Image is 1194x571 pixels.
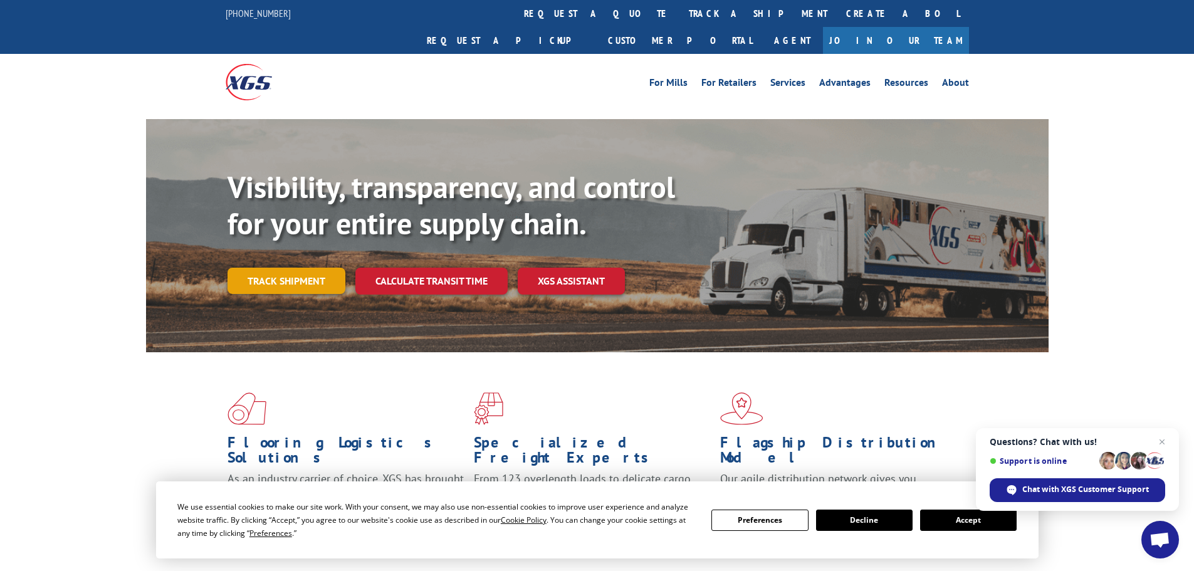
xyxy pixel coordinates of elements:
h1: Flagship Distribution Model [720,435,957,471]
img: xgs-icon-flagship-distribution-model-red [720,392,763,425]
img: xgs-icon-total-supply-chain-intelligence-red [228,392,266,425]
a: Customer Portal [599,27,762,54]
span: Preferences [249,528,292,538]
img: xgs-icon-focused-on-flooring-red [474,392,503,425]
a: About [942,78,969,92]
h1: Specialized Freight Experts [474,435,711,471]
a: For Retailers [701,78,757,92]
a: Resources [884,78,928,92]
h1: Flooring Logistics Solutions [228,435,464,471]
a: Calculate transit time [355,268,508,295]
div: We use essential cookies to make our site work. With your consent, we may also use non-essential ... [177,500,696,540]
div: Cookie Consent Prompt [156,481,1039,558]
span: Chat with XGS Customer Support [990,478,1165,502]
a: Open chat [1141,521,1179,558]
a: Track shipment [228,268,345,294]
a: Agent [762,27,823,54]
b: Visibility, transparency, and control for your entire supply chain. [228,167,675,243]
a: For Mills [649,78,688,92]
a: [PHONE_NUMBER] [226,7,291,19]
a: XGS ASSISTANT [518,268,625,295]
p: From 123 overlength loads to delicate cargo, our experienced staff knows the best way to move you... [474,471,711,527]
a: Services [770,78,805,92]
span: Support is online [990,456,1095,466]
span: Chat with XGS Customer Support [1022,484,1149,495]
a: Advantages [819,78,871,92]
span: Our agile distribution network gives you nationwide inventory management on demand. [720,471,951,501]
a: Request a pickup [417,27,599,54]
button: Preferences [711,510,808,531]
button: Accept [920,510,1017,531]
span: As an industry carrier of choice, XGS has brought innovation and dedication to flooring logistics... [228,471,464,516]
span: Cookie Policy [501,515,547,525]
span: Questions? Chat with us! [990,437,1165,447]
a: Join Our Team [823,27,969,54]
button: Decline [816,510,913,531]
